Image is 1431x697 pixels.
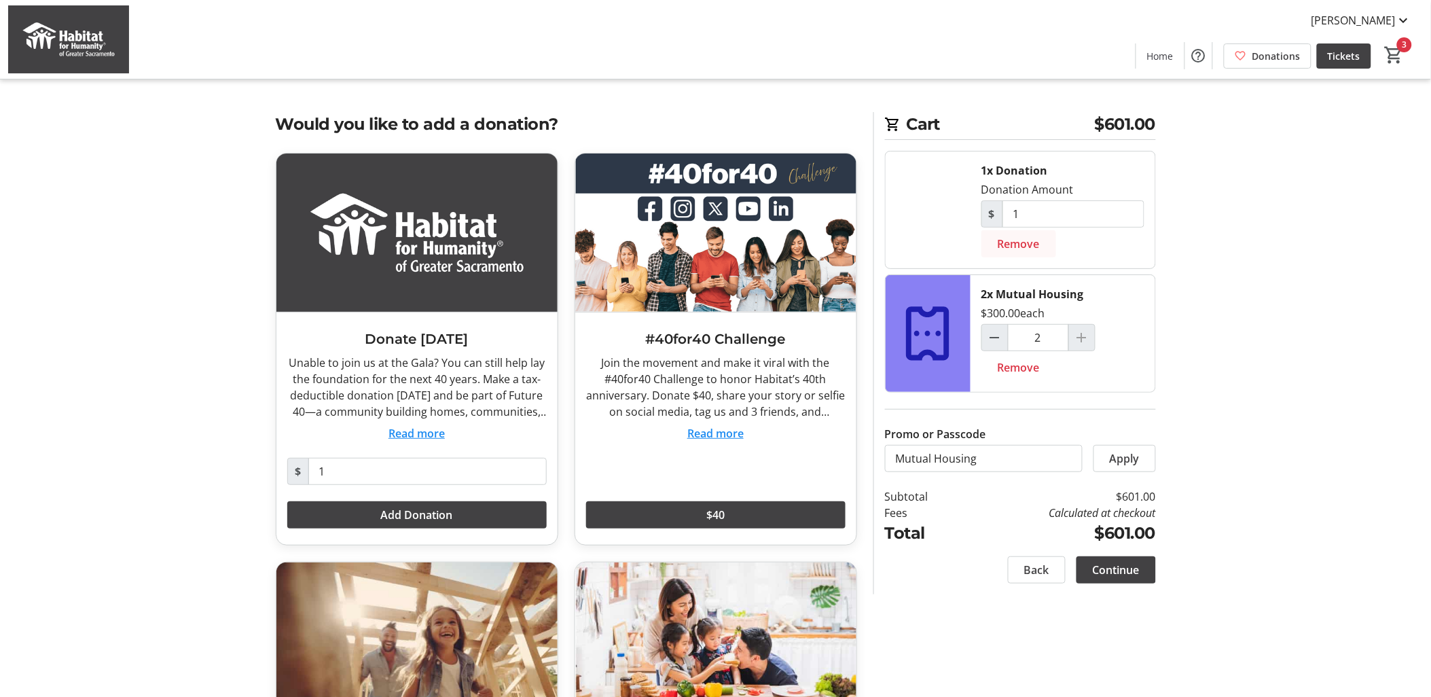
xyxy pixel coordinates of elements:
img: Donate Today [276,154,558,312]
button: Continue [1076,556,1156,584]
td: Calculated at checkout [963,505,1155,521]
h2: Cart [885,112,1156,140]
span: Tickets [1328,49,1360,63]
button: Cart [1382,43,1407,67]
td: Subtotal [885,488,964,505]
span: $ [981,200,1003,228]
label: Promo or Passcode [885,426,986,442]
span: Remove [998,359,1040,376]
td: Fees [885,505,964,521]
span: Remove [998,236,1040,252]
span: Donations [1252,49,1301,63]
td: $601.00 [963,521,1155,546]
td: Total [885,521,964,546]
button: Read more [388,425,445,442]
h2: Would you like to add a donation? [276,112,857,137]
input: Mutual Housing Quantity [1008,324,1069,351]
span: $601.00 [1095,112,1156,137]
a: Donations [1224,43,1311,69]
a: Home [1136,43,1184,69]
img: #40for40 Challenge [575,154,856,312]
div: $300.00 each [981,305,1045,321]
span: Apply [1110,450,1140,467]
div: Unable to join us at the Gala? You can still help lay the foundation for the next 40 years. Make ... [287,355,547,420]
input: Enter promo or passcode [885,445,1083,472]
span: $40 [706,507,725,523]
span: $ [287,458,309,485]
button: Add Donation [287,501,547,529]
div: 1x Donation [981,162,1048,179]
h3: Donate [DATE] [287,329,547,349]
button: Read more [687,425,744,442]
img: Donation [886,151,971,268]
button: [PERSON_NAME] [1301,10,1423,31]
button: Back [1008,556,1066,584]
input: Donation Amount [308,458,547,485]
td: $601.00 [963,488,1155,505]
span: Continue [1093,562,1140,578]
a: Tickets [1317,43,1371,69]
button: Remove [981,354,1056,381]
h3: #40for40 Challenge [586,329,846,349]
span: [PERSON_NAME] [1311,12,1396,29]
button: Decrement by one [982,325,1008,351]
span: Home [1147,49,1174,63]
div: Join the movement and make it viral with the #40for40 Challenge to honor Habitat’s 40th anniversa... [586,355,846,420]
button: $40 [586,501,846,529]
button: Apply [1093,445,1156,472]
div: 2x Mutual Housing [981,286,1084,302]
span: Add Donation [381,507,453,523]
button: Remove [981,230,1056,257]
button: Help [1185,42,1212,69]
img: Habitat for Humanity of Greater Sacramento's Logo [8,5,129,73]
span: Back [1024,562,1049,578]
div: Donation Amount [981,181,1074,198]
